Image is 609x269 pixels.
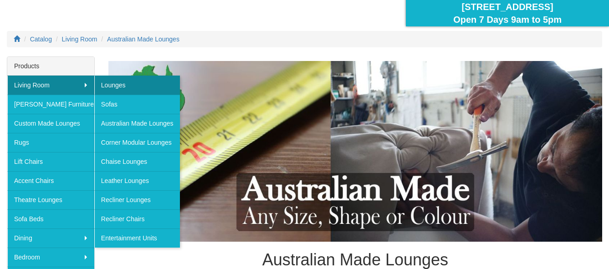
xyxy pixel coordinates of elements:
[7,133,94,152] a: Rugs
[94,190,180,209] a: Recliner Lounges
[94,114,180,133] a: Australian Made Lounges
[7,57,94,76] div: Products
[7,171,94,190] a: Accent Chairs
[108,61,602,242] img: Australian Made Lounges
[108,251,602,269] h1: Australian Made Lounges
[7,248,94,267] a: Bedroom
[30,36,52,43] a: Catalog
[7,114,94,133] a: Custom Made Lounges
[94,133,180,152] a: Corner Modular Lounges
[94,171,180,190] a: Leather Lounges
[94,95,180,114] a: Sofas
[94,76,180,95] a: Lounges
[62,36,97,43] a: Living Room
[107,36,179,43] a: Australian Made Lounges
[7,190,94,209] a: Theatre Lounges
[7,209,94,228] a: Sofa Beds
[7,228,94,248] a: Dining
[94,209,180,228] a: Recliner Chairs
[7,152,94,171] a: Lift Chairs
[94,152,180,171] a: Chaise Lounges
[7,76,94,95] a: Living Room
[7,95,94,114] a: [PERSON_NAME] Furniture
[94,228,180,248] a: Entertainment Units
